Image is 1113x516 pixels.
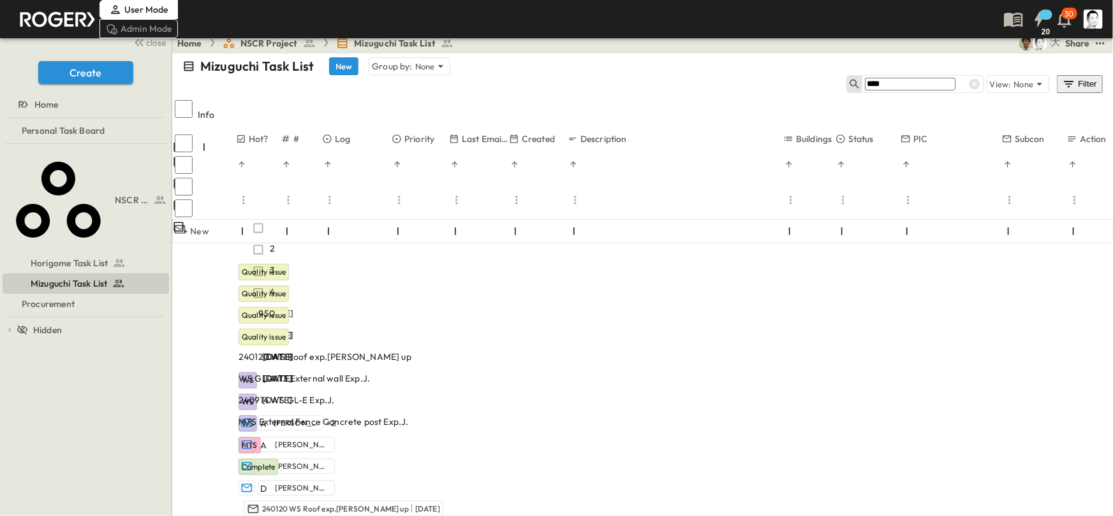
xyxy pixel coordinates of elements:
input: Select all rows [175,100,193,118]
a: Mizuguchi Task List [3,275,166,292]
p: Mizuguchi Task List [200,57,314,75]
span: Mizuguchi Task List [31,277,107,290]
span: Hidden [33,324,62,336]
span: Home [34,98,59,111]
button: Create [38,61,133,84]
span: [PERSON_NAME] [275,440,329,450]
span: NSCR Project [115,194,151,206]
p: 30 [1065,9,1074,19]
p: View: [990,78,1012,90]
a: Home [177,37,202,50]
img: Profile Picture [1084,10,1103,29]
img: 戸島 太一 (T.TOJIMA) (tzmtit00@pub.taisei.co.jp) [1019,36,1035,51]
div: NSCR Projecttest [3,147,169,253]
span: 950 [258,307,275,320]
input: Select row [175,178,193,196]
span: Mizuguchi Task List [354,37,436,50]
span: close [147,36,166,49]
span: Horigome Task List [31,257,108,269]
p: None [1014,78,1034,90]
button: test [1093,36,1108,51]
div: Share [1065,37,1090,50]
div: Procurementtest [3,294,169,314]
button: 20 [1026,8,1052,31]
span: 240120 WS Roof exp.[PERSON_NAME] up [239,350,411,363]
span: [DATE] [415,504,440,514]
span: Personal Task Board [22,124,105,137]
div: Info [198,97,236,133]
nav: breadcrumbs [177,37,461,50]
a: NSCR Project [8,147,166,253]
span: 4 [270,285,275,298]
input: Select row [175,199,193,217]
span: NSCR Project [240,37,298,50]
div: 大鐘 梨湖 (oogrk-00@pub.taisei.co.jp) [1050,36,1060,48]
span: Procurement [22,297,75,310]
div: Personal Task Boardtest [3,120,169,141]
div: Mizuguchi Task Listtest [3,273,169,294]
span: 3 [270,264,275,276]
div: Horigome Task Listtest [3,253,169,273]
button: close [128,33,169,51]
span: 2 [270,242,275,255]
h6: 20 [1042,27,1050,36]
p: None [415,60,435,73]
span: 240914 WS GL-E Exp.J. [239,394,335,406]
a: Home [3,96,166,113]
input: Select row [175,134,193,152]
a: Procurement [3,295,166,313]
span: WS GL-A/13 External wall Exp.J. [239,372,370,385]
p: Group by: [372,60,413,73]
a: Mizuguchi Task List [336,37,453,50]
button: Filter [1057,75,1103,93]
span: MTS External Fence Concrete post Exp.J. [239,415,409,428]
div: Filter [1062,77,1098,91]
a: NSCR Project [223,37,316,50]
button: New [329,57,358,75]
input: Select row [175,156,193,174]
div: Admin Mode [100,19,178,38]
img: 堀米 康介(K.HORIGOME) (horigome@bcd.taisei.co.jp) [1032,36,1047,51]
a: Personal Task Board [3,122,166,140]
a: Horigome Task List [3,254,166,272]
